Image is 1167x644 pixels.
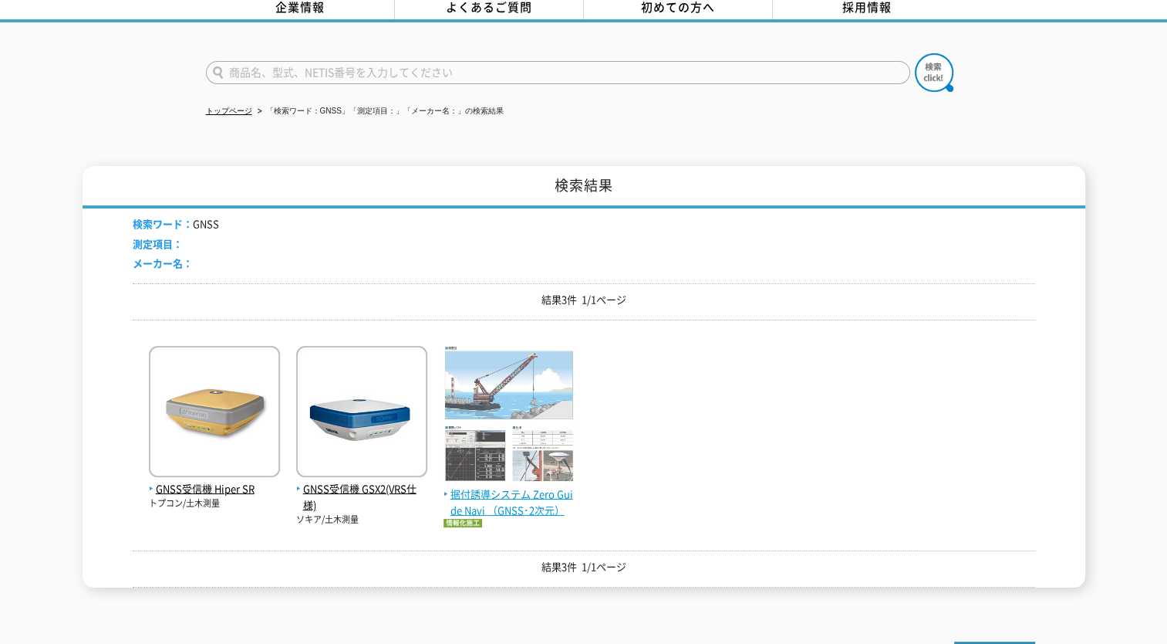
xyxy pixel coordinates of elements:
img: Hiper SR [149,346,280,481]
img: 据付誘導システム Zero Guide Navi （GNSS･2次元） [444,346,575,486]
img: btn_search.png [915,53,953,92]
p: 結果3件 1/1ページ [133,559,1035,575]
p: ソキア/土木測量 [296,514,427,527]
a: GNSS受信機 Hiper SR [149,465,280,497]
span: 測定項目： [133,236,183,251]
a: GNSS受信機 GSX2(VRS仕様) [296,465,427,513]
a: 据付誘導システム Zero Guide Navi （GNSS･2次元） [444,470,575,518]
li: GNSS [133,216,219,232]
li: 「検索ワード：GNSS」「測定項目：」「メーカー名：」の検索結果 [255,103,504,120]
span: メーカー名： [133,256,193,270]
h1: 検索結果 [83,166,1085,208]
img: 情報化施工 [444,519,482,527]
span: 検索ワード： [133,216,193,231]
img: GSX2(VRS仕様) [296,346,427,481]
span: GNSS受信機 Hiper SR [149,481,280,497]
input: 商品名、型式、NETIS番号を入力してください [206,61,910,84]
p: トプコン/土木測量 [149,497,280,510]
span: 据付誘導システム Zero Guide Navi （GNSS･2次元） [444,486,575,519]
a: トップページ [206,107,252,115]
span: GNSS受信機 GSX2(VRS仕様) [296,481,427,514]
p: 結果3件 1/1ページ [133,292,1035,308]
